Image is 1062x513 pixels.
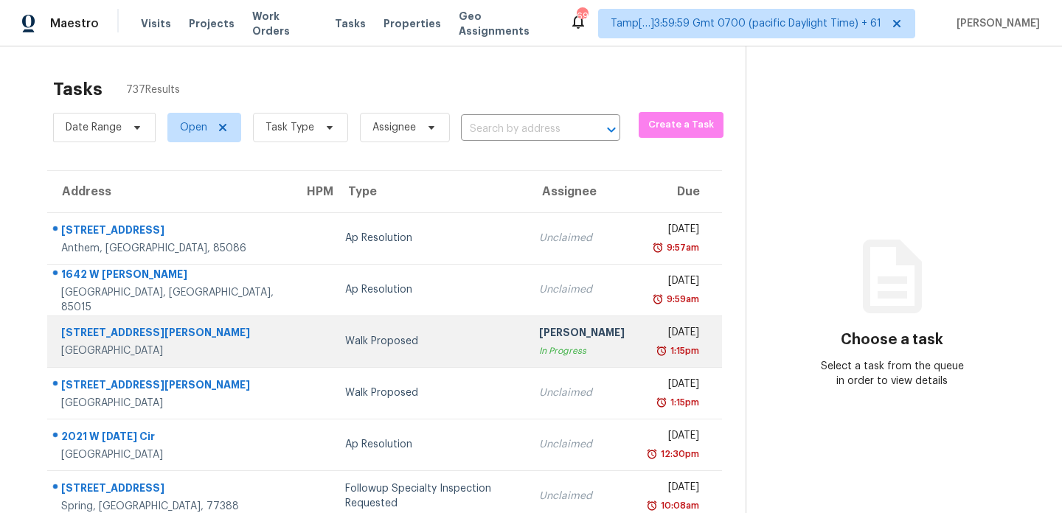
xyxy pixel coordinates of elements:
[61,285,280,315] div: [GEOGRAPHIC_DATA], [GEOGRAPHIC_DATA], 85015
[189,16,235,31] span: Projects
[333,171,527,212] th: Type
[335,18,366,29] span: Tasks
[539,325,625,343] div: [PERSON_NAME]
[459,9,552,38] span: Geo Assignments
[265,120,314,135] span: Task Type
[61,241,280,256] div: Anthem, [GEOGRAPHIC_DATA], 85086
[527,171,636,212] th: Assignee
[345,334,516,349] div: Walk Proposed
[648,480,699,498] div: [DATE]
[656,395,667,410] img: Overdue Alarm Icon
[611,16,881,31] span: Tamp[…]3:59:59 Gmt 0700 (pacific Daylight Time) + 61
[646,116,716,133] span: Create a Task
[345,437,516,452] div: Ap Resolution
[601,119,622,140] button: Open
[61,481,280,499] div: [STREET_ADDRESS]
[345,282,516,297] div: Ap Resolution
[180,120,207,135] span: Open
[292,171,333,212] th: HPM
[345,481,516,511] div: Followup Specialty Inspection Requested
[639,112,723,138] button: Create a Task
[539,343,625,358] div: In Progress
[345,385,516,400] div: Walk Proposed
[461,118,579,141] input: Search by address
[539,282,625,297] div: Unclaimed
[656,343,667,358] img: Overdue Alarm Icon
[61,343,280,358] div: [GEOGRAPHIC_DATA]
[819,359,965,388] div: Select a task from the queue in order to view details
[383,16,441,31] span: Properties
[648,377,699,395] div: [DATE]
[345,231,516,245] div: Ap Resolution
[648,222,699,240] div: [DATE]
[61,325,280,343] div: [STREET_ADDRESS][PERSON_NAME]
[658,498,699,513] div: 10:08am
[47,171,292,212] th: Address
[126,83,180,97] span: 737 Results
[664,292,699,307] div: 9:59am
[539,437,625,452] div: Unclaimed
[652,240,664,255] img: Overdue Alarm Icon
[61,396,280,411] div: [GEOGRAPHIC_DATA]
[61,223,280,241] div: [STREET_ADDRESS]
[951,16,1040,31] span: [PERSON_NAME]
[667,395,699,410] div: 1:15pm
[652,292,664,307] img: Overdue Alarm Icon
[61,377,280,396] div: [STREET_ADDRESS][PERSON_NAME]
[646,447,658,461] img: Overdue Alarm Icon
[61,447,280,462] div: [GEOGRAPHIC_DATA]
[636,171,722,212] th: Due
[648,325,699,343] div: [DATE]
[658,447,699,461] div: 12:30pm
[539,489,625,503] div: Unclaimed
[372,120,416,135] span: Assignee
[539,385,625,400] div: Unclaimed
[66,120,122,135] span: Date Range
[648,273,699,292] div: [DATE]
[841,332,943,347] h3: Choose a task
[667,343,699,358] div: 1:15pm
[141,16,171,31] span: Visits
[646,498,658,513] img: Overdue Alarm Icon
[252,9,317,38] span: Work Orders
[61,267,280,285] div: 1642 W [PERSON_NAME]
[61,429,280,447] div: 2021 W [DATE] Cir
[53,82,103,97] h2: Tasks
[539,231,625,245] div: Unclaimed
[50,16,99,31] span: Maestro
[577,9,587,24] div: 691
[664,240,699,255] div: 9:57am
[648,428,699,447] div: [DATE]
